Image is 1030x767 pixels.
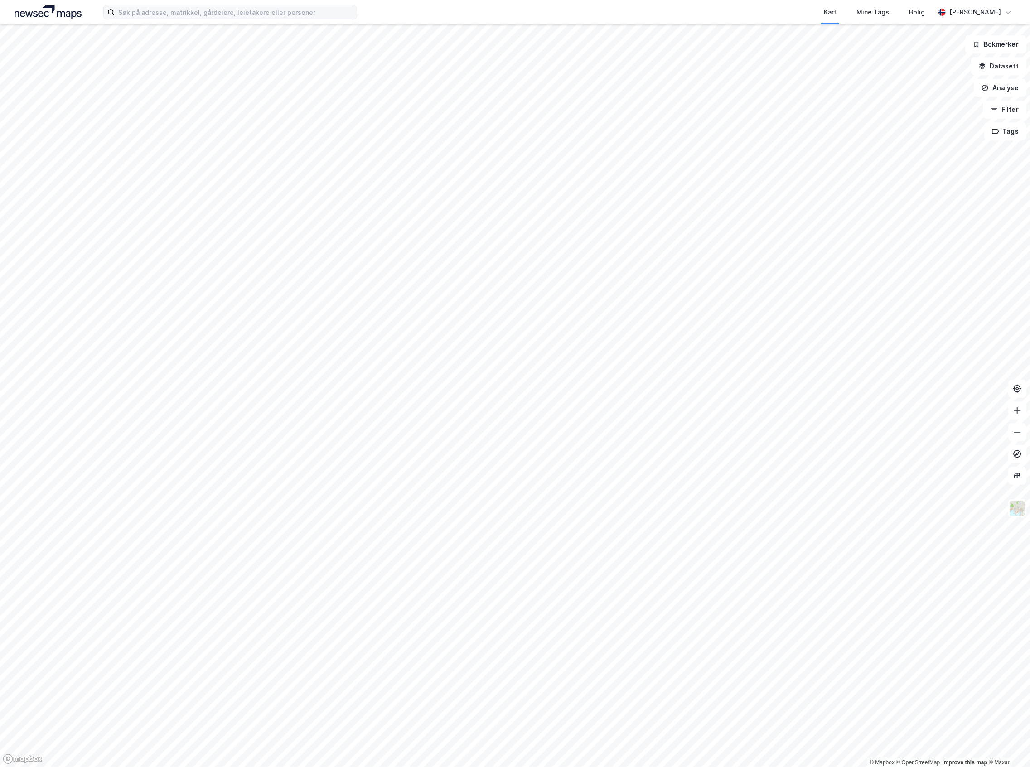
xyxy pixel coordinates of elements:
button: Datasett [971,57,1026,75]
img: Z [1009,500,1026,517]
iframe: Chat Widget [985,724,1030,767]
a: Mapbox [870,759,895,766]
div: Kart [824,7,837,18]
div: Bolig [909,7,925,18]
div: [PERSON_NAME] [949,7,1001,18]
a: OpenStreetMap [896,759,940,766]
img: logo.a4113a55bc3d86da70a041830d287a7e.svg [15,5,82,19]
button: Filter [983,101,1026,119]
a: Mapbox homepage [3,754,43,764]
button: Analyse [974,79,1026,97]
button: Tags [984,122,1026,140]
div: Kontrollprogram for chat [985,724,1030,767]
input: Søk på adresse, matrikkel, gårdeiere, leietakere eller personer [115,5,357,19]
button: Bokmerker [965,35,1026,53]
div: Mine Tags [856,7,889,18]
a: Improve this map [943,759,987,766]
